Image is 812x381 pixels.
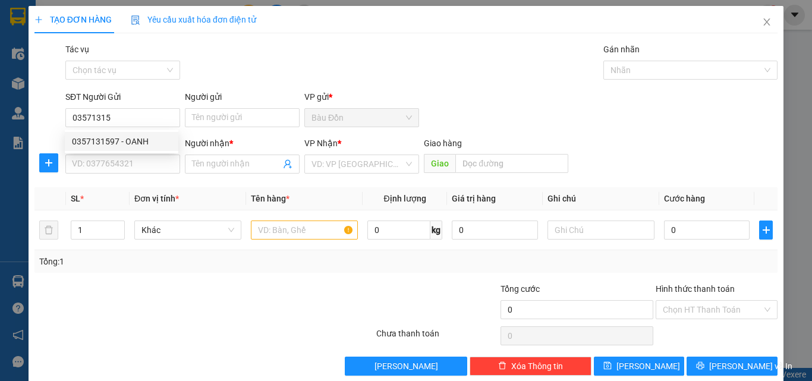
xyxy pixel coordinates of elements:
span: Đơn vị tính [134,194,179,203]
th: Ghi chú [543,187,659,210]
div: 0357131597 - OANH [72,135,171,148]
button: [PERSON_NAME] [345,357,467,376]
span: Cước hàng [664,194,705,203]
span: user-add [283,159,292,169]
span: delete [498,361,506,371]
img: icon [131,15,140,25]
div: Chưa thanh toán [375,327,499,348]
span: Giá trị hàng [452,194,496,203]
span: Định lượng [383,194,426,203]
button: deleteXóa Thông tin [470,357,591,376]
input: 0 [452,221,537,240]
span: Giao [424,154,455,173]
div: Người nhận [185,137,300,150]
div: 0357131597 - OANH [65,132,178,151]
button: plus [759,221,773,240]
span: save [603,361,612,371]
span: Tổng cước [501,284,540,294]
label: Gán nhãn [603,45,640,54]
div: Tổng: 1 [39,255,314,268]
span: Giao hàng [424,138,462,148]
span: Bàu Đồn [311,109,412,127]
span: [PERSON_NAME] và In [709,360,792,373]
input: Dọc đường [455,154,568,173]
div: VP gửi [304,90,419,103]
label: Hình thức thanh toán [656,284,735,294]
span: [PERSON_NAME] [374,360,438,373]
span: Xóa Thông tin [511,360,563,373]
span: plus [34,15,43,24]
span: plus [40,158,58,168]
button: delete [39,221,58,240]
span: TẠO ĐƠN HÀNG [34,15,112,24]
label: Tác vụ [65,45,89,54]
button: Close [750,6,783,39]
div: Người gửi [185,90,300,103]
input: VD: Bàn, Ghế [251,221,358,240]
span: SL [71,194,80,203]
span: kg [430,221,442,240]
button: plus [39,153,58,172]
span: VP Nhận [304,138,338,148]
span: close [762,17,772,27]
div: SĐT Người Gửi [65,90,180,103]
button: save[PERSON_NAME] [594,357,685,376]
span: [PERSON_NAME] [616,360,680,373]
span: printer [696,361,704,371]
span: Khác [141,221,234,239]
span: plus [760,225,772,235]
span: Tên hàng [251,194,289,203]
span: Yêu cầu xuất hóa đơn điện tử [131,15,256,24]
button: printer[PERSON_NAME] và In [687,357,778,376]
input: Ghi Chú [547,221,654,240]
